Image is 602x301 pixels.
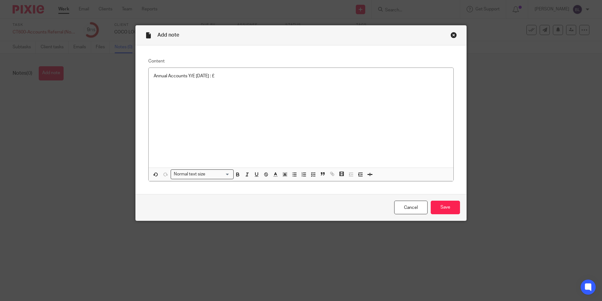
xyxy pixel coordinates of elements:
[148,58,454,64] label: Content
[431,201,460,214] input: Save
[394,201,428,214] a: Cancel
[157,32,179,38] span: Add note
[172,171,207,178] span: Normal text size
[154,73,448,79] p: Annual Accounts Y/E [DATE] : £
[207,171,230,178] input: Search for option
[171,169,234,179] div: Search for option
[451,32,457,38] div: Close this dialog window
